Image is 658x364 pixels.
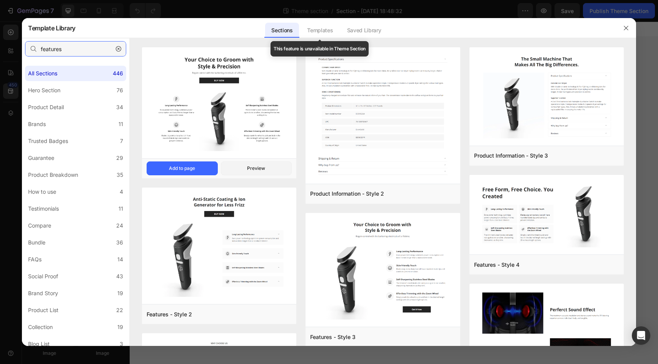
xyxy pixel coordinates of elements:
div: Compare [28,221,51,230]
div: Guarantee [28,153,54,163]
div: 24 [116,221,123,230]
div: Features - Style 2 [147,310,192,319]
div: 4 [120,187,123,196]
div: Trusted Badges [28,136,68,146]
div: 3 [120,339,123,349]
div: 7 [120,136,123,146]
div: Templates [301,23,339,38]
div: 446 [113,69,123,78]
div: Social Proof [28,272,58,281]
div: 19 [117,289,123,298]
div: 22 [116,306,123,315]
input: E.g.: Black Friday, Sale, etc. [25,41,126,57]
div: 36 [116,238,123,247]
div: 43 [116,272,123,281]
div: Product Breakdown [28,170,78,180]
div: Brand Story [28,289,58,298]
div: 35 [117,170,123,180]
div: 29 [116,153,123,163]
div: 11 [119,204,123,213]
div: Product Detail [28,103,64,112]
div: 19 [117,322,123,332]
div: Open Intercom Messenger [632,326,650,345]
div: Features - Style 3 [310,332,356,342]
div: Hero Section [28,86,60,95]
div: 76 [117,86,123,95]
h2: Template Library [28,18,75,38]
div: Product List [28,306,58,315]
div: Features - Style 4 [474,260,519,269]
div: Testimonials [28,204,59,213]
div: 11 [119,120,123,129]
div: All Sections [28,69,57,78]
div: FAQs [28,255,42,264]
div: 14 [117,255,123,264]
div: Collection [28,322,53,332]
div: Sections [265,23,299,38]
button: Add to page [147,161,218,175]
div: Product Information - Style 3 [474,151,548,160]
div: Bundle [28,238,45,247]
div: Preview [247,165,265,172]
button: Preview [221,161,292,175]
div: Blog List [28,339,50,349]
div: How to use [28,187,56,196]
div: 34 [116,103,123,112]
div: Product Information - Style 2 [310,189,384,198]
div: Add to page [169,165,195,172]
div: Saved Library [341,23,387,38]
div: Drop element here [249,36,289,42]
div: Brands [28,120,46,129]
